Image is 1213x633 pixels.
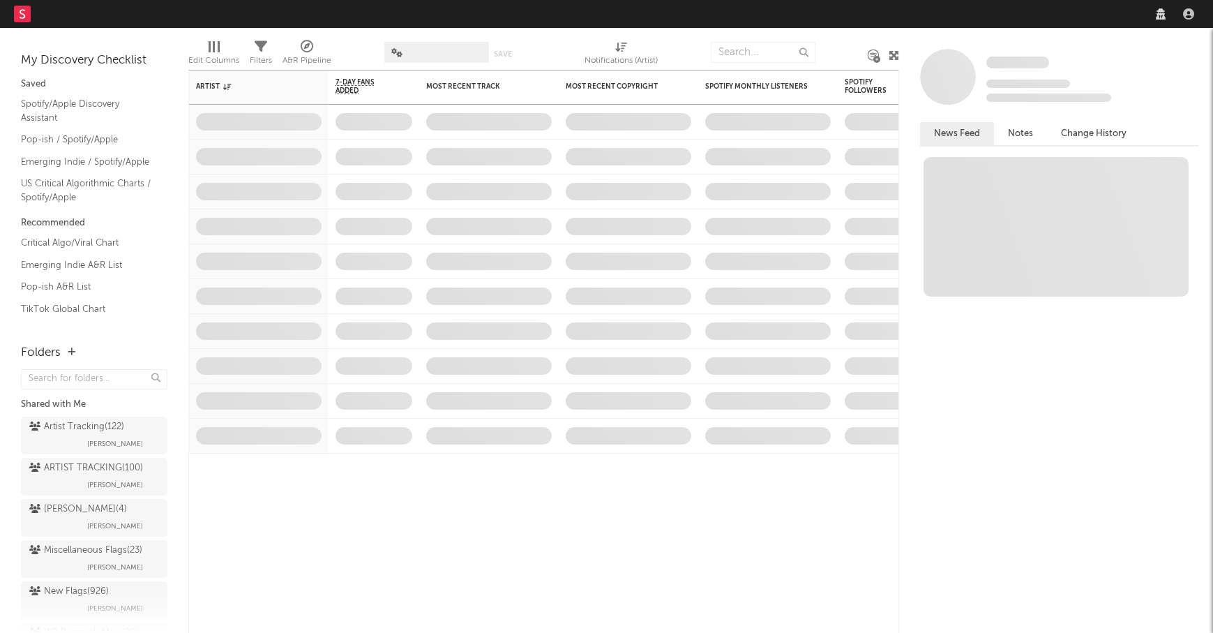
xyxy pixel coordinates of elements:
[250,52,272,69] div: Filters
[21,499,167,537] a: [PERSON_NAME](4)[PERSON_NAME]
[196,82,301,91] div: Artist
[21,345,61,362] div: Folders
[21,258,153,273] a: Emerging Indie A&R List
[21,215,167,232] div: Recommended
[21,235,153,251] a: Critical Algo/Viral Chart
[29,542,142,559] div: Miscellaneous Flags ( 23 )
[87,435,143,452] span: [PERSON_NAME]
[585,52,658,69] div: Notifications (Artist)
[711,42,815,63] input: Search...
[21,154,153,170] a: Emerging Indie / Spotify/Apple
[21,176,153,204] a: US Critical Algorithmic Charts / Spotify/Apple
[21,52,167,69] div: My Discovery Checklist
[29,460,143,477] div: ARTIST TRACKING ( 100 )
[188,52,239,69] div: Edit Columns
[21,301,153,317] a: TikTok Global Chart
[986,56,1049,70] a: Some Artist
[29,501,127,518] div: [PERSON_NAME] ( 4 )
[188,35,239,75] div: Edit Columns
[1047,122,1140,145] button: Change History
[87,600,143,617] span: [PERSON_NAME]
[994,122,1047,145] button: Notes
[29,583,109,600] div: New Flags ( 926 )
[585,35,658,75] div: Notifications (Artist)
[21,96,153,125] a: Spotify/Apple Discovery Assistant
[845,78,894,95] div: Spotify Followers
[21,581,167,619] a: New Flags(926)[PERSON_NAME]
[282,52,331,69] div: A&R Pipeline
[426,82,531,91] div: Most Recent Track
[250,35,272,75] div: Filters
[21,396,167,413] div: Shared with Me
[21,417,167,454] a: Artist Tracking(122)[PERSON_NAME]
[21,369,167,389] input: Search for folders...
[87,477,143,493] span: [PERSON_NAME]
[282,35,331,75] div: A&R Pipeline
[566,82,670,91] div: Most Recent Copyright
[986,80,1070,88] span: Tracking Since: [DATE]
[986,57,1049,68] span: Some Artist
[87,518,143,535] span: [PERSON_NAME]
[21,132,153,147] a: Pop-ish / Spotify/Apple
[29,419,124,435] div: Artist Tracking ( 122 )
[21,76,167,93] div: Saved
[21,279,153,295] a: Pop-ish A&R List
[336,78,391,95] span: 7-Day Fans Added
[705,82,810,91] div: Spotify Monthly Listeners
[494,50,512,58] button: Save
[986,94,1111,102] span: 0 fans last week
[920,122,994,145] button: News Feed
[21,540,167,578] a: Miscellaneous Flags(23)[PERSON_NAME]
[87,559,143,576] span: [PERSON_NAME]
[21,458,167,496] a: ARTIST TRACKING(100)[PERSON_NAME]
